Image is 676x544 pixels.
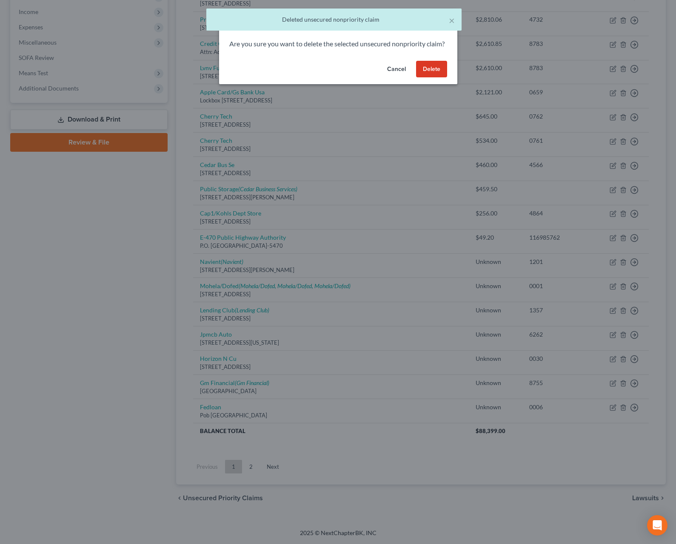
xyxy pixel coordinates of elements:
button: Delete [416,61,447,78]
button: Cancel [380,61,413,78]
div: Deleted unsecured nonpriority claim [213,15,455,24]
button: × [449,15,455,25]
div: Open Intercom Messenger [647,515,667,535]
p: Are you sure you want to delete the selected unsecured nonpriority claim? [229,39,447,49]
